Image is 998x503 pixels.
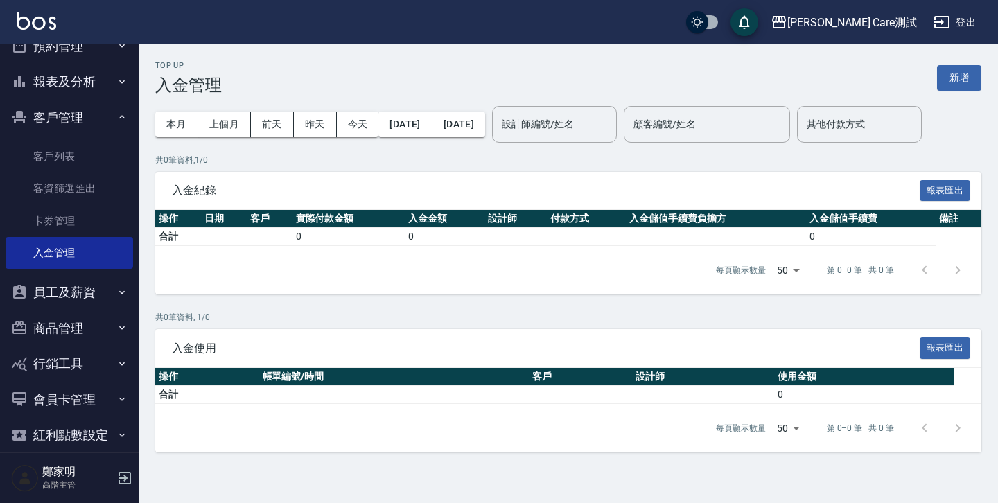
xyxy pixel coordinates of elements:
[155,311,981,324] p: 共 0 筆資料, 1 / 0
[155,368,259,386] th: 操作
[405,210,484,228] th: 入金金額
[155,228,247,246] td: 合計
[547,210,626,228] th: 付款方式
[6,417,133,453] button: 紅利點數設定
[378,112,432,137] button: [DATE]
[155,112,198,137] button: 本月
[155,386,259,404] td: 合計
[920,183,971,196] a: 報表匯出
[6,310,133,346] button: 商品管理
[765,8,922,37] button: [PERSON_NAME] Care測試
[771,251,805,289] div: 50
[259,368,529,386] th: 帳單編號/時間
[292,228,405,246] td: 0
[11,464,39,492] img: Person
[432,112,485,137] button: [DATE]
[294,112,337,137] button: 昨天
[626,210,806,228] th: 入金儲值手續費負擔方
[6,346,133,382] button: 行銷工具
[6,28,133,64] button: 預約管理
[337,112,379,137] button: 今天
[6,64,133,100] button: 報表及分析
[928,10,981,35] button: 登出
[6,141,133,173] a: 客戶列表
[6,274,133,310] button: 員工及薪資
[806,228,936,246] td: 0
[936,210,981,228] th: 備註
[6,173,133,204] a: 客資篩選匯出
[201,210,247,228] th: 日期
[716,422,766,434] p: 每頁顯示數量
[787,14,917,31] div: [PERSON_NAME] Care測試
[827,422,894,434] p: 第 0–0 筆 共 0 筆
[632,368,774,386] th: 設計師
[920,341,971,354] a: 報表匯出
[198,112,251,137] button: 上個月
[6,100,133,136] button: 客戶管理
[155,76,222,95] h3: 入金管理
[172,184,920,197] span: 入金紀錄
[292,210,405,228] th: 實際付款金額
[529,368,633,386] th: 客戶
[827,264,894,276] p: 第 0–0 筆 共 0 筆
[42,479,113,491] p: 高階主管
[771,409,805,447] div: 50
[920,180,971,202] button: 報表匯出
[42,465,113,479] h5: 鄭家明
[484,210,547,228] th: 設計師
[6,205,133,237] a: 卡券管理
[730,8,758,36] button: save
[405,228,484,246] td: 0
[937,65,981,91] button: 新增
[774,386,954,404] td: 0
[247,210,292,228] th: 客戶
[155,61,222,70] h2: Top Up
[716,264,766,276] p: 每頁顯示數量
[920,337,971,359] button: 報表匯出
[251,112,294,137] button: 前天
[774,368,954,386] th: 使用金額
[937,71,981,84] a: 新增
[6,382,133,418] button: 會員卡管理
[17,12,56,30] img: Logo
[155,210,201,228] th: 操作
[172,342,920,355] span: 入金使用
[806,210,936,228] th: 入金儲值手續費
[155,154,981,166] p: 共 0 筆資料, 1 / 0
[6,237,133,269] a: 入金管理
